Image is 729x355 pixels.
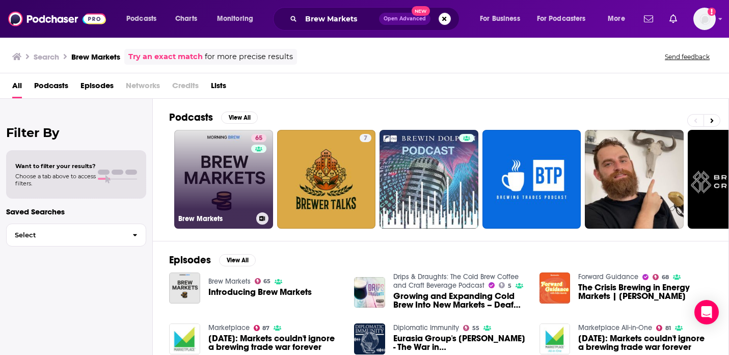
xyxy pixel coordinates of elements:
[169,254,256,266] a: EpisodesView All
[208,277,251,286] a: Brew Markets
[174,130,273,229] a: 65Brew Markets
[537,12,586,26] span: For Podcasters
[169,111,213,124] h2: Podcasts
[178,214,252,223] h3: Brew Markets
[693,8,716,30] img: User Profile
[530,11,601,27] button: open menu
[354,277,385,308] img: Growing and Expanding Cold Brew Into New Markets – Deaf Can Coffee Pushes Boundaries
[251,134,266,142] a: 65
[656,325,671,331] a: 81
[221,112,258,124] button: View All
[205,51,293,63] span: for more precise results
[578,323,652,332] a: Marketplace All-in-One
[255,278,271,284] a: 65
[6,207,146,216] p: Saved Searches
[208,288,312,296] a: Introducing Brew Markets
[262,326,269,331] span: 87
[254,325,270,331] a: 87
[172,77,199,98] span: Credits
[169,272,200,304] img: Introducing Brew Markets
[6,224,146,247] button: Select
[665,326,671,331] span: 81
[126,77,160,98] span: Networks
[208,323,250,332] a: Marketplace
[393,272,519,290] a: Drips & Draughts: The Cold Brew Coffee and Craft Beverage Podcast
[393,334,527,351] span: Eurasia Group's [PERSON_NAME] - The War in [GEOGRAPHIC_DATA] and Global Energy Markets
[208,334,342,351] span: [DATE]: Markets couldn't ignore a brewing trade war forever
[480,12,520,26] span: For Business
[539,272,571,304] img: The Crisis Brewing in Energy Markets | Tracy Shuchart
[393,292,527,309] a: Growing and Expanding Cold Brew Into New Markets – Deaf Can Coffee Pushes Boundaries
[393,334,527,351] a: Eurasia Group's Gregory Brew - The War in Ukraine and Global Energy Markets
[662,275,669,280] span: 68
[653,274,669,280] a: 68
[472,326,479,331] span: 55
[128,51,203,63] a: Try an exact match
[539,323,571,354] img: 04/02/2018: Markets couldn't ignore a brewing trade war forever
[693,8,716,30] button: Show profile menu
[379,13,430,25] button: Open AdvancedNew
[463,325,479,331] a: 55
[578,334,712,351] a: 04/02/2018: Markets couldn't ignore a brewing trade war forever
[8,9,106,29] img: Podchaser - Follow, Share and Rate Podcasts
[708,8,716,16] svg: Add a profile image
[34,52,59,62] h3: Search
[119,11,170,27] button: open menu
[608,12,625,26] span: More
[169,111,258,124] a: PodcastsView All
[255,133,262,144] span: 65
[211,77,226,98] a: Lists
[169,254,211,266] h2: Episodes
[217,12,253,26] span: Monitoring
[473,11,533,27] button: open menu
[12,77,22,98] a: All
[34,77,68,98] a: Podcasts
[71,52,120,62] h3: Brew Markets
[694,300,719,324] div: Open Intercom Messenger
[662,52,713,61] button: Send feedback
[499,282,511,288] a: 5
[263,279,271,284] span: 65
[15,173,96,187] span: Choose a tab above to access filters.
[665,10,681,28] a: Show notifications dropdown
[640,10,657,28] a: Show notifications dropdown
[578,283,712,301] a: The Crisis Brewing in Energy Markets | Tracy Shuchart
[80,77,114,98] a: Episodes
[354,323,385,354] img: Eurasia Group's Gregory Brew - The War in Ukraine and Global Energy Markets
[601,11,638,27] button: open menu
[693,8,716,30] span: Logged in as jciarczynski
[277,130,376,229] a: 7
[175,12,197,26] span: Charts
[169,11,203,27] a: Charts
[578,334,712,351] span: [DATE]: Markets couldn't ignore a brewing trade war forever
[301,11,379,27] input: Search podcasts, credits, & more...
[169,323,200,354] img: 04/02/2018: Markets couldn't ignore a brewing trade war forever
[126,12,156,26] span: Podcasts
[360,134,371,142] a: 7
[508,284,511,288] span: 5
[393,323,459,332] a: Diplomatic Immunity
[15,162,96,170] span: Want to filter your results?
[578,272,638,281] a: Forward Guidance
[210,11,266,27] button: open menu
[208,334,342,351] a: 04/02/2018: Markets couldn't ignore a brewing trade war forever
[6,125,146,140] h2: Filter By
[384,16,426,21] span: Open Advanced
[7,232,124,238] span: Select
[578,283,712,301] span: The Crisis Brewing in Energy Markets | [PERSON_NAME]
[412,6,430,16] span: New
[219,254,256,266] button: View All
